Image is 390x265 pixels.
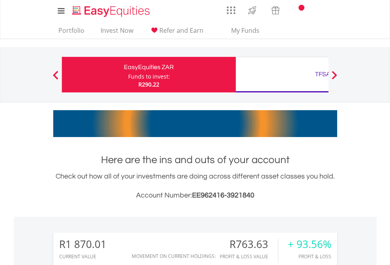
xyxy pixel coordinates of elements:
[53,153,337,167] h1: Here are the ins and outs of your account
[220,239,278,250] div: R763.63
[220,254,278,259] div: Profit & Loss Value
[53,110,337,137] img: EasyMortage Promotion Banner
[55,26,88,39] a: Portfolio
[53,171,337,201] div: Check out how all of your investments are doing across different asset classes you hold.
[288,254,331,259] div: Profit & Loss
[192,192,254,199] span: EE962416-3921840
[146,26,207,39] a: Refer and Earn
[97,26,136,39] a: Invest Now
[327,75,342,83] button: Next
[67,62,231,73] div: EasyEquities ZAR
[307,2,327,18] a: FAQ's and Support
[269,4,282,17] img: vouchers-v2.svg
[222,2,241,15] a: AppsGrid
[227,6,235,15] img: grid-menu-icon.svg
[246,4,259,17] img: thrive-v2.svg
[128,73,170,81] div: Funds to invest:
[264,2,287,17] a: Vouchers
[287,2,307,18] a: Notifications
[59,239,106,250] div: R1 870.01
[327,2,347,19] a: My Profile
[69,2,153,18] a: Home page
[288,239,331,250] div: + 93.56%
[48,75,63,83] button: Previous
[138,81,159,88] span: R290.22
[71,5,153,18] img: EasyEquities_Logo.png
[132,254,216,259] div: Movement on Current Holdings:
[59,254,106,259] div: CURRENT VALUE
[220,25,271,36] span: My Funds
[53,190,337,201] h3: Account Number:
[159,26,203,35] span: Refer and Earn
